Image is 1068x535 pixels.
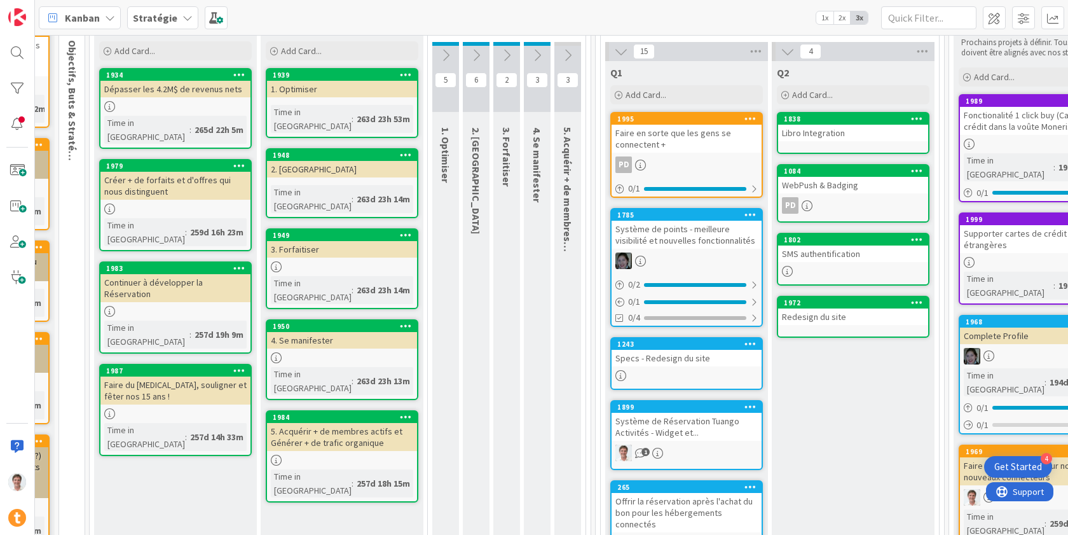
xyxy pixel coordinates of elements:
div: 1972 [778,297,928,309]
div: Dépasser les 4.2M$ de revenus nets [100,81,250,97]
div: 5. Acquérir + de membres actifs et Générer + de trafic organique [267,423,417,451]
span: 0 / 2 [628,278,640,291]
span: 4 [800,44,821,59]
div: Time in [GEOGRAPHIC_DATA] [964,272,1053,300]
div: 257d 19h 9m [191,328,247,342]
div: 1838Libro Integration [778,113,928,141]
div: 1950 [267,321,417,332]
span: : [352,192,353,206]
span: Add Card... [792,89,833,101]
span: : [1053,279,1055,293]
span: 1. Optimiser [439,127,452,183]
div: 0/1 [612,294,762,310]
div: 1972 [784,298,928,307]
span: : [189,123,191,137]
div: 1987Faire du [MEDICAL_DATA], souligner et fêter nos 15 ans ! [100,365,250,405]
span: 0 / 1 [976,401,989,415]
span: 3 [526,73,548,88]
div: 1950 [273,322,417,331]
div: 1899 [612,401,762,413]
div: 1785 [612,209,762,221]
div: Time in [GEOGRAPHIC_DATA] [271,185,352,213]
span: 5 [435,73,456,88]
div: Get Started [994,461,1042,473]
div: 4 [1041,453,1052,464]
div: Time in [GEOGRAPHIC_DATA] [271,276,352,304]
div: 1. Optimiser [267,81,417,97]
span: 1x [816,11,833,24]
span: 0 / 1 [976,186,989,200]
div: 1948 [267,149,417,161]
div: Continuer à développer la Réservation [100,274,250,302]
div: 1984 [273,413,417,422]
div: 1802 [784,235,928,244]
div: 1838 [778,113,928,125]
span: Add Card... [114,45,155,57]
div: 1934 [100,69,250,81]
div: 263d 23h 53m [353,112,413,126]
span: 4. Se manifester [531,127,544,202]
div: WebPush & Badging [778,177,928,193]
b: Stratégie [133,11,177,24]
div: 0/2 [612,277,762,293]
span: : [1044,375,1046,389]
div: 1972Redesign du site [778,297,928,325]
div: PD [778,197,928,214]
div: 263d 23h 14m [353,283,413,297]
span: Kanban [65,10,100,25]
div: 265 [617,483,762,492]
img: JG [8,473,26,491]
div: 1802SMS authentification [778,234,928,262]
div: 265 [612,482,762,493]
div: 1899 [617,403,762,412]
div: 1995 [612,113,762,125]
div: Time in [GEOGRAPHIC_DATA] [104,116,189,144]
div: Time in [GEOGRAPHIC_DATA] [104,423,185,451]
div: 0/1 [612,181,762,197]
span: Add Card... [626,89,666,101]
div: 1899Système de Réservation Tuango Activités - Widget et... [612,401,762,441]
div: Faire en sorte que les gens se connectent + [612,125,762,153]
div: 1939 [267,69,417,81]
span: : [189,328,191,342]
div: 1243 [617,340,762,349]
div: Time in [GEOGRAPHIC_DATA] [271,105,352,133]
div: 1084 [778,165,928,177]
span: Add Card... [281,45,322,57]
div: 1983 [106,264,250,273]
span: 2x [833,11,851,24]
div: 1983Continuer à développer la Réservation [100,263,250,302]
span: Q1 [610,66,622,79]
div: 1802 [778,234,928,246]
span: Support [27,2,58,17]
span: Add Card... [974,71,1015,83]
div: 1243 [612,338,762,350]
div: 263d 23h 14m [353,192,413,206]
span: 15 [633,44,655,59]
div: JG [612,445,762,461]
div: Faire du [MEDICAL_DATA], souligner et fêter nos 15 ans ! [100,377,250,405]
div: 1979 [106,162,250,170]
div: Libro Integration [778,125,928,141]
span: 2. Engager [470,127,483,234]
span: : [1053,160,1055,174]
div: 257d 18h 15m [353,476,413,490]
div: AA [612,253,762,269]
div: 19504. Se manifester [267,321,417,349]
div: PD [615,156,632,173]
div: 1785 [617,211,762,219]
div: 1934Dépasser les 4.2M$ de revenus nets [100,69,250,97]
img: avatar [8,509,26,527]
span: 2 [496,73,517,88]
span: 0 / 1 [628,182,640,195]
span: 0/4 [628,311,640,324]
div: Redesign du site [778,309,928,325]
div: Specs - Redesign du site [612,350,762,366]
div: 1995Faire en sorte que les gens se connectent + [612,113,762,153]
span: 5. Acquérir + de membres actifs et Générer du trafic organique [561,127,574,413]
div: Time in [GEOGRAPHIC_DATA] [964,153,1053,181]
div: 1939 [273,71,417,80]
div: 4. Se manifester [267,332,417,349]
span: : [185,430,187,444]
div: 1948 [273,151,417,160]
